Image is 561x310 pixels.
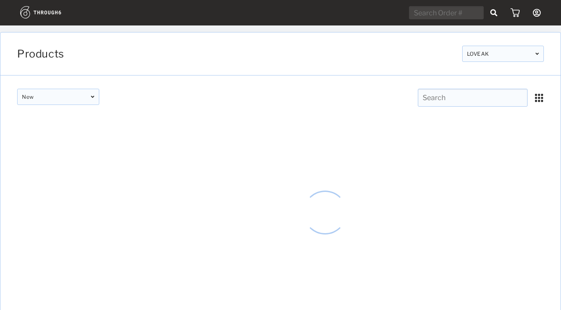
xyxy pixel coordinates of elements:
img: icon_cart.dab5cea1.svg [510,8,520,17]
input: Search Order # [409,6,484,19]
input: Search [418,89,528,107]
img: icon_grid.a00f4c4d.svg [534,93,544,103]
div: LOVEAK [462,46,544,62]
span: Products [17,47,64,60]
div: New [17,89,99,105]
img: logo.1c10ca64.svg [20,6,81,18]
